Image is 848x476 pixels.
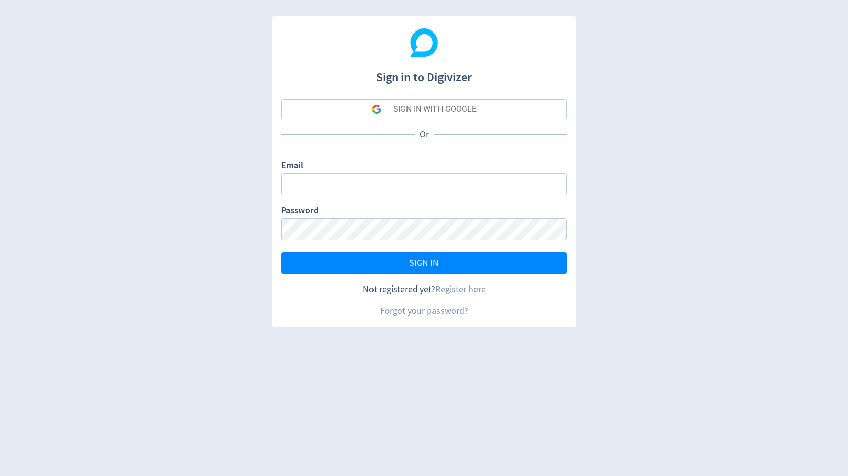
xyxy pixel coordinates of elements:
img: Digivizer Logo [410,28,438,57]
button: SIGN IN [281,252,567,274]
div: Not registered yet? [281,283,567,296]
span: SIGN IN [409,259,439,268]
a: Forgot your password? [380,305,468,317]
h1: Sign in to Digivizer [281,60,567,86]
a: Register here [435,283,486,295]
div: SIGN IN WITH GOOGLE [393,99,477,119]
label: Password [281,204,319,218]
label: Email [281,159,303,173]
p: Or [415,128,434,141]
button: SIGN IN WITH GOOGLE [281,99,567,119]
